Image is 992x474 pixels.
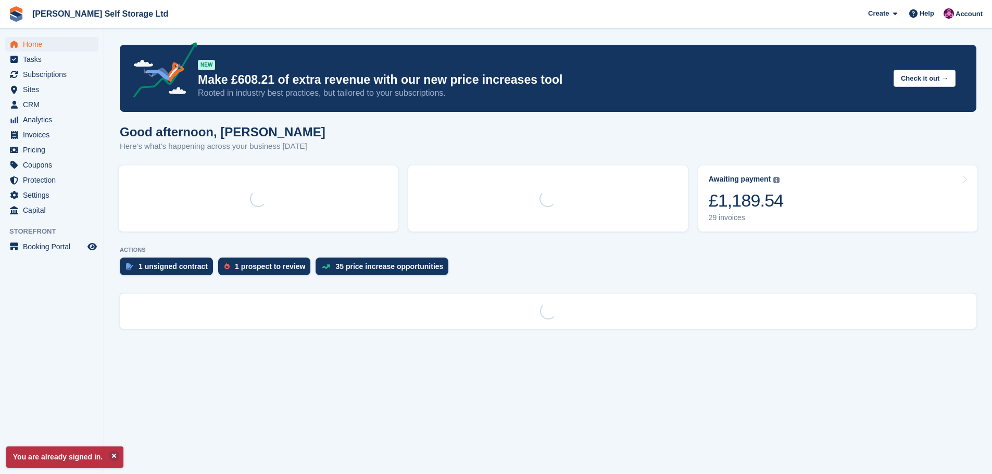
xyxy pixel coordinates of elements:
span: Tasks [23,52,85,67]
a: menu [5,188,98,202]
img: price_increase_opportunities-93ffe204e8149a01c8c9dc8f82e8f89637d9d84a8eef4429ea346261dce0b2c0.svg [322,264,330,269]
img: stora-icon-8386f47178a22dfd0bd8f6a31ec36ba5ce8667c1dd55bd0f319d3a0aa187defe.svg [8,6,24,22]
a: 1 unsigned contract [120,258,218,280]
div: Awaiting payment [709,175,771,184]
span: Home [23,37,85,52]
img: icon-info-grey-7440780725fd019a000dd9b08b2336e03edf1995a4989e88bcd33f0948082b44.svg [773,177,780,183]
div: NEW [198,60,215,70]
p: Make £608.21 of extra revenue with our new price increases tool [198,72,885,87]
div: 1 prospect to review [235,262,305,271]
span: Capital [23,203,85,217]
div: 1 unsigned contract [139,262,208,271]
span: Analytics [23,112,85,127]
a: menu [5,173,98,187]
button: Check it out → [894,70,956,87]
img: price-adjustments-announcement-icon-8257ccfd72463d97f412b2fc003d46551f7dbcb40ab6d574587a9cd5c0d94... [124,42,197,101]
a: 1 prospect to review [218,258,316,280]
span: Invoices [23,127,85,142]
a: menu [5,37,98,52]
img: prospect-51fa495bee0391a8d652442698ab0144808aea92771e9ea1ae160a38d050c398.svg [224,263,230,270]
a: [PERSON_NAME] Self Storage Ltd [28,5,172,22]
img: Lydia Wild [944,8,954,19]
a: menu [5,203,98,217]
a: Awaiting payment £1,189.54 29 invoices [698,165,977,232]
span: Account [956,9,983,19]
a: menu [5,82,98,97]
div: 29 invoices [709,213,784,222]
span: Booking Portal [23,239,85,254]
span: Settings [23,188,85,202]
span: Coupons [23,158,85,172]
a: 35 price increase opportunities [316,258,454,280]
img: contract_signature_icon-13c848040528278c33f63329250d36e43548de30e8caae1d1a13099fd9432cc5.svg [126,263,133,270]
span: Create [868,8,889,19]
p: ACTIONS [120,247,976,253]
a: menu [5,97,98,112]
span: Subscriptions [23,67,85,82]
span: Help [920,8,934,19]
a: menu [5,143,98,157]
p: Here's what's happening across your business [DATE] [120,140,325,152]
div: 35 price increase opportunities [335,262,443,271]
span: Storefront [9,226,104,237]
a: menu [5,52,98,67]
a: Preview store [86,240,98,253]
div: £1,189.54 [709,190,784,211]
span: Pricing [23,143,85,157]
a: menu [5,239,98,254]
p: You are already signed in. [6,446,123,468]
span: Sites [23,82,85,97]
a: menu [5,127,98,142]
a: menu [5,158,98,172]
p: Rooted in industry best practices, but tailored to your subscriptions. [198,87,885,99]
a: menu [5,67,98,82]
span: Protection [23,173,85,187]
a: menu [5,112,98,127]
span: CRM [23,97,85,112]
h1: Good afternoon, [PERSON_NAME] [120,125,325,139]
